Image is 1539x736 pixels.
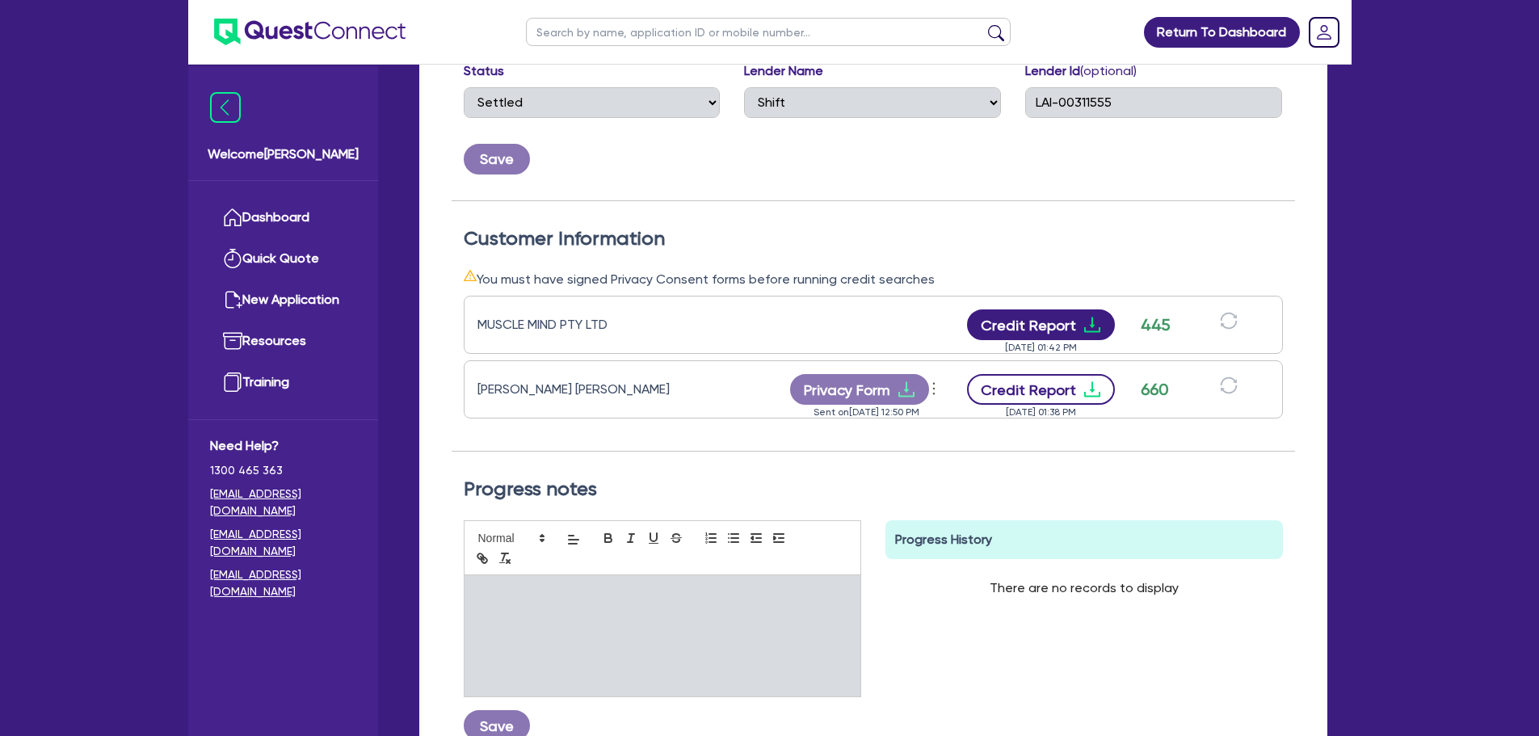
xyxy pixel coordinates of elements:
[210,92,241,123] img: icon-menu-close
[210,238,356,280] a: Quick Quote
[1083,380,1102,399] span: download
[526,18,1011,46] input: Search by name, application ID or mobile number...
[1144,17,1300,48] a: Return To Dashboard
[464,144,530,175] button: Save
[210,566,356,600] a: [EMAIL_ADDRESS][DOMAIN_NAME]
[214,19,406,45] img: quest-connect-logo-blue
[223,331,242,351] img: resources
[1303,11,1345,53] a: Dropdown toggle
[464,61,504,81] label: Status
[208,145,359,164] span: Welcome [PERSON_NAME]
[967,309,1115,340] button: Credit Reportdownload
[1215,376,1243,404] button: sync
[210,526,356,560] a: [EMAIL_ADDRESS][DOMAIN_NAME]
[744,61,823,81] label: Lender Name
[1220,376,1238,394] span: sync
[1025,61,1137,81] label: Lender Id
[464,269,477,282] span: warning
[1080,63,1137,78] span: (optional)
[210,197,356,238] a: Dashboard
[464,269,1283,289] div: You must have signed Privacy Consent forms before running credit searches
[970,559,1198,617] div: There are no records to display
[210,362,356,403] a: Training
[223,372,242,392] img: training
[210,280,356,321] a: New Application
[223,249,242,268] img: quick-quote
[885,520,1283,559] div: Progress History
[210,436,356,456] span: Need Help?
[477,380,679,399] div: [PERSON_NAME] [PERSON_NAME]
[1220,312,1238,330] span: sync
[210,486,356,519] a: [EMAIL_ADDRESS][DOMAIN_NAME]
[210,321,356,362] a: Resources
[926,376,942,401] span: more
[464,227,1283,250] h2: Customer Information
[897,380,916,399] span: download
[967,374,1115,405] button: Credit Reportdownload
[1215,311,1243,339] button: sync
[477,315,679,334] div: MUSCLE MIND PTY LTD
[1135,377,1175,402] div: 660
[464,477,1283,501] h2: Progress notes
[929,376,943,403] button: Dropdown toggle
[790,374,929,405] button: Privacy Formdownload
[223,290,242,309] img: new-application
[1083,315,1102,334] span: download
[210,462,356,479] span: 1300 465 363
[1135,313,1175,337] div: 445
